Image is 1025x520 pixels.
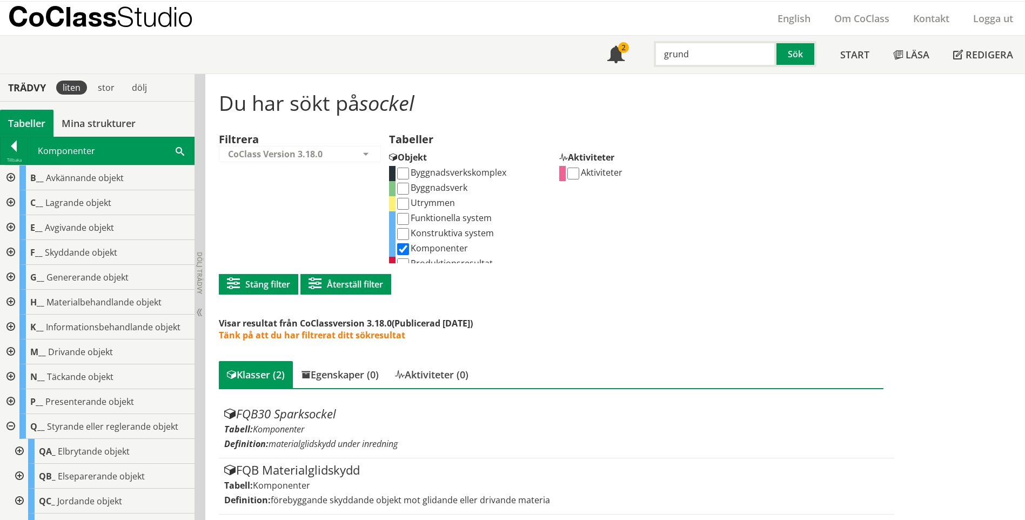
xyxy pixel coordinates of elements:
span: QC_ [39,495,55,507]
a: Redigera [941,36,1025,74]
input: Funktionella system [397,213,409,225]
a: Logga ut [961,12,1025,25]
span: Komponenter [253,423,304,435]
span: (Publicerad [DATE]) [392,317,473,329]
span: C__ [30,197,43,209]
span: sockel [359,89,414,117]
span: QA_ [39,445,56,457]
span: E__ [30,222,43,234]
label: Utrymmen [396,197,455,209]
h1: Du har sökt på [219,91,883,115]
label: Konstruktiva system [396,227,494,239]
span: Studio [117,1,193,32]
input: Byggnadsverk [397,183,409,195]
a: English [766,12,822,25]
span: Styrande eller reglerande objekt [47,421,178,432]
span: materialglidskydd under inredning [269,438,398,450]
span: G__ [30,271,44,283]
input: Konstruktiva system [397,228,409,240]
span: Informationsbehandlande objekt [46,321,180,333]
div: Komponenter [28,137,194,164]
div: Egenskaper (0) [293,361,387,388]
span: Elseparerande objekt [58,470,145,482]
input: Aktiviteter [567,168,579,179]
label: Definition: [224,494,271,506]
input: Byggnadsverkskomplex [397,168,409,179]
div: 2 [618,42,629,53]
span: Avgivande objekt [45,222,114,234]
span: H__ [30,296,44,308]
label: Definition: [224,438,269,450]
span: Elbrytande objekt [58,445,130,457]
input: Komponenter [397,243,409,255]
span: Täckande objekt [47,371,113,383]
div: FQB30 Sparksockel [224,408,888,421]
span: QB_ [39,470,56,482]
label: Tabell: [224,423,253,435]
label: Funktionella system [396,212,492,224]
label: Byggnadsverk [396,182,467,194]
a: Start [828,36,881,74]
span: K__ [30,321,44,333]
a: Läsa [881,36,941,74]
span: Visar resultat från CoClassversion 3.18.0 [219,317,392,329]
span: Drivande objekt [48,346,113,358]
label: Produktionsresultat [396,257,493,269]
button: Återställ filter [300,274,391,295]
input: Produktionsresultat [397,258,409,270]
button: Sök [776,41,816,67]
a: CoClassStudio [8,2,216,35]
span: Läsa [906,48,929,61]
span: Komponenter [253,479,310,491]
span: Lagrande objekt [45,197,111,209]
a: Om CoClass [822,12,901,25]
span: Redigera [966,48,1013,61]
span: Start [840,48,869,61]
span: B__ [30,172,44,184]
span: Dölj trädvy [195,252,204,294]
span: Q__ [30,421,45,432]
div: liten [56,81,87,95]
a: Kontakt [901,12,961,25]
span: Genererande objekt [46,271,129,283]
button: Stäng filter [219,274,298,295]
div: Aktiviteter [559,146,721,166]
div: Trädvy [2,82,52,94]
span: Materialbehandlande objekt [46,296,162,308]
div: Klasser (2) [219,361,293,388]
label: Komponenter [396,242,468,254]
p: CoClass [8,10,193,23]
span: förebyggande skyddande objekt mot glidande eller drivande materia [271,494,550,506]
label: Byggnadsverkskomplex [396,166,506,178]
div: dölj [125,81,153,95]
span: Jordande objekt [57,495,122,507]
span: Avkännande objekt [46,172,124,184]
input: Utrymmen [397,198,409,210]
span: M__ [30,346,46,358]
span: F__ [30,246,43,258]
span: Tänk på att du har filtrerat ditt sökresultat [219,329,405,341]
div: stor [91,81,121,95]
input: Sök [654,41,776,67]
span: P__ [30,396,43,408]
label: Filtrera [219,132,259,146]
span: N__ [30,371,45,383]
div: Aktiviteter (0) [387,361,477,388]
label: Aktiviteter [566,166,622,178]
span: CoClass Version 3.18.0 [228,148,323,160]
div: FQB Materialglidskydd [224,464,888,477]
a: Mina strukturer [53,110,144,137]
label: Tabeller [389,132,433,149]
div: Tillbaka [1,156,28,164]
div: Objekt [389,146,551,166]
span: Presenterande objekt [45,396,134,408]
span: Skyddande objekt [45,246,117,258]
a: 2 [595,36,637,74]
span: Notifikationer [607,47,625,64]
span: Sök i tabellen [176,145,184,156]
label: Tabell: [224,479,253,491]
